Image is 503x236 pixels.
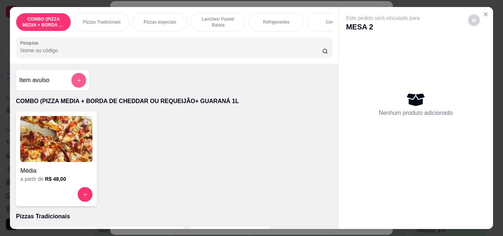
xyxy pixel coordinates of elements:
[346,22,420,32] p: MESA 2
[20,40,41,46] label: Pesquisa
[263,19,289,25] p: Refrigerantes
[20,47,322,54] input: Pesquisa
[379,109,453,117] p: Nenhum produto adicionado
[197,16,239,28] p: Lanches/ Pastel/ Batata
[346,14,420,22] p: Este pedido será vinculado para
[22,16,65,28] p: COMBO (PIZZA MEDIA + BORDA DE CHEDDAR OU REQUEIJÃO+ GUARANÁ 1L
[45,175,66,183] h6: R$ 48,00
[16,97,332,106] p: COMBO (PIZZA MEDIA + BORDA DE CHEDDAR OU REQUEIJÃO+ GUARANÁ 1L
[480,8,492,20] button: Close
[326,19,343,25] p: Cervejas
[71,73,86,88] button: add-separate-item
[20,116,92,162] img: product-image
[20,166,92,175] h4: Média
[19,76,49,85] h4: Item avulso
[78,187,92,202] button: increase-product-quantity
[468,14,480,26] button: decrease-product-quantity
[16,212,332,221] p: Pizzas Tradicionais
[144,19,176,25] p: Pizzas especiais
[20,175,92,183] div: a partir de
[83,19,121,25] p: Pizzas Tradicionais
